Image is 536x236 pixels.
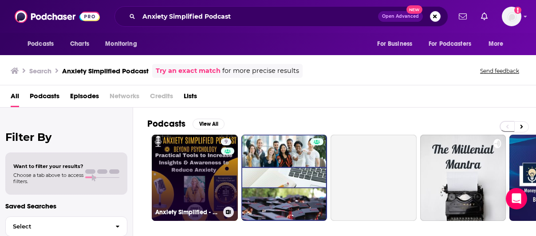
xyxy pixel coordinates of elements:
[502,7,521,26] span: Logged in as KTMSseat4
[502,7,521,26] button: Show profile menu
[377,38,412,50] span: For Business
[152,135,238,221] a: 9Anxiety Simplified - Beyond Traditional Psychology
[423,36,484,52] button: open menu
[15,8,100,25] img: Podchaser - Follow, Share and Rate Podcasts
[150,89,173,107] span: Credits
[378,11,423,22] button: Open AdvancedNew
[13,172,83,184] span: Choose a tab above to access filters.
[11,89,19,107] a: All
[147,118,225,129] a: PodcastsView All
[139,9,378,24] input: Search podcasts, credits, & more...
[482,36,515,52] button: open menu
[193,119,225,129] button: View All
[5,202,127,210] p: Saved Searches
[455,9,470,24] a: Show notifications dropdown
[222,66,299,76] span: for more precise results
[64,36,95,52] a: Charts
[5,131,127,144] h2: Filter By
[99,36,148,52] button: open menu
[184,89,197,107] a: Lists
[13,163,83,169] span: Want to filter your results?
[28,38,54,50] span: Podcasts
[221,138,231,145] a: 9
[477,67,522,75] button: Send feedback
[382,14,419,19] span: Open Advanced
[225,138,228,147] span: 9
[477,9,491,24] a: Show notifications dropdown
[502,7,521,26] img: User Profile
[29,67,51,75] h3: Search
[514,7,521,14] svg: Add a profile image
[6,224,108,229] span: Select
[30,89,59,107] a: Podcasts
[62,67,149,75] h3: Anxiety Simplified Podcast
[155,208,220,216] h3: Anxiety Simplified - Beyond Traditional Psychology
[406,5,422,14] span: New
[489,38,504,50] span: More
[114,6,448,27] div: Search podcasts, credits, & more...
[70,89,99,107] a: Episodes
[110,89,139,107] span: Networks
[429,38,471,50] span: For Podcasters
[147,118,185,129] h2: Podcasts
[105,38,137,50] span: Monitoring
[21,36,65,52] button: open menu
[506,188,527,209] div: Open Intercom Messenger
[371,36,423,52] button: open menu
[70,38,89,50] span: Charts
[156,66,221,76] a: Try an exact match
